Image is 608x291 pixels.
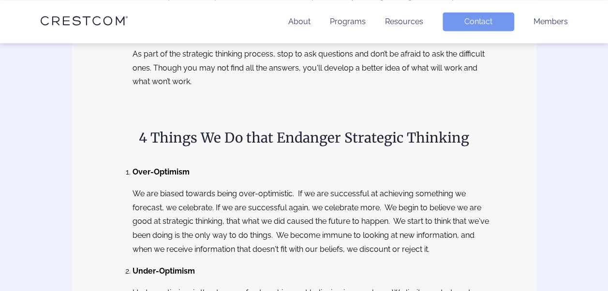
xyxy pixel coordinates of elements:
[133,47,495,88] p: As part of the strategic thinking process, stop to ask questions and don’t be afraid to ask the d...
[385,17,423,26] a: Resources
[133,167,190,176] b: Over-Optimism
[133,187,495,256] p: We are biased towards being over-optimistic. If we are successful at achieving something we forec...
[534,17,568,26] a: Members
[330,17,366,26] a: Programs
[443,12,514,31] a: Contact
[133,266,195,275] b: Under-Optimism
[113,127,495,147] h2: 4 Things We Do that Endanger Strategic Thinking
[288,17,311,26] a: About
